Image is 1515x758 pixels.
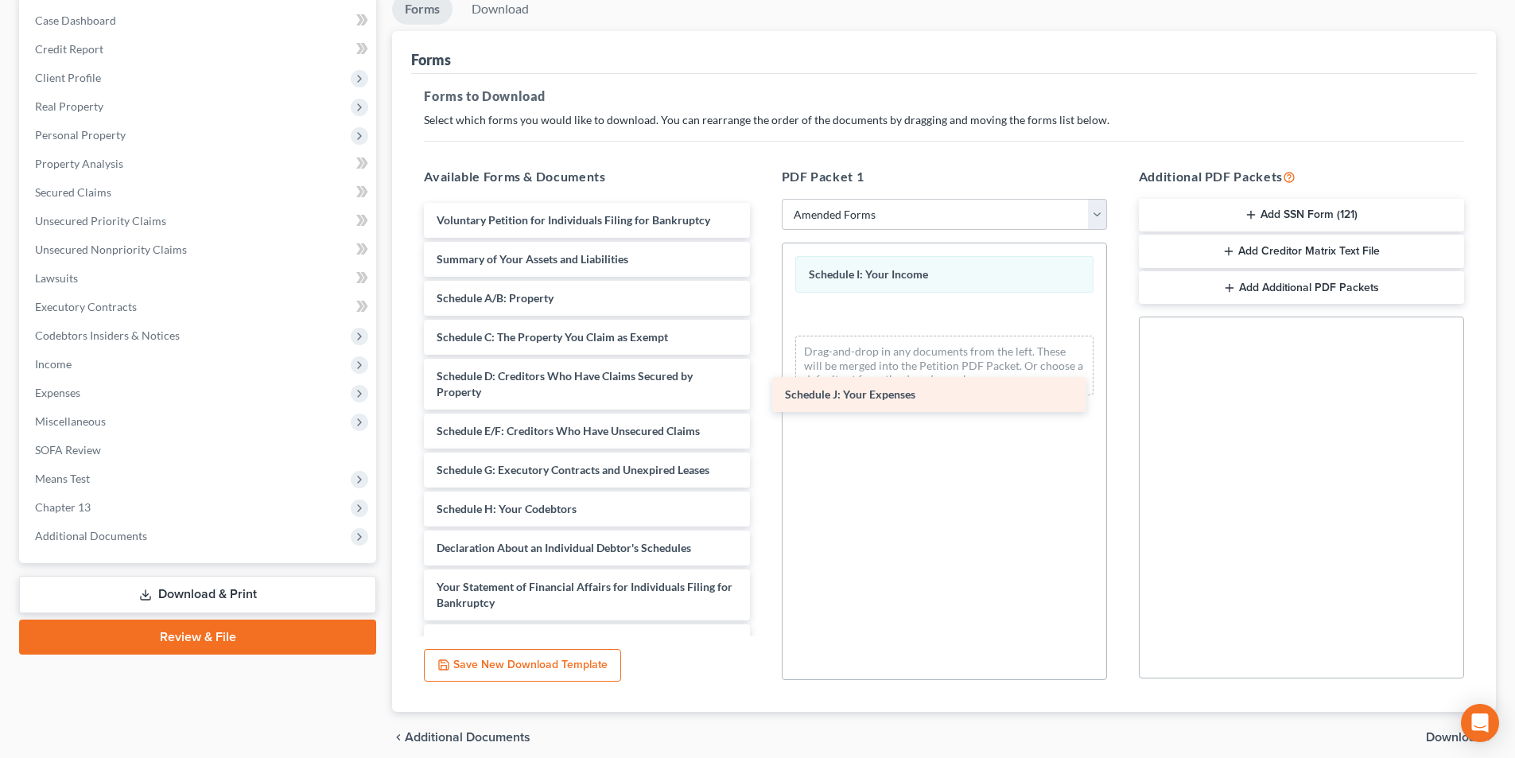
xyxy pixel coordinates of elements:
a: Unsecured Priority Claims [22,207,376,235]
button: Add SSN Form (121) [1139,199,1464,232]
a: Unsecured Nonpriority Claims [22,235,376,264]
span: Schedule H: Your Codebtors [437,502,577,515]
span: Income [35,357,72,371]
span: Property Analysis [35,157,123,170]
a: Executory Contracts [22,293,376,321]
a: Credit Report [22,35,376,64]
span: Miscellaneous [35,414,106,428]
a: Review & File [19,620,376,655]
p: Select which forms you would like to download. You can rearrange the order of the documents by dr... [424,112,1464,128]
span: Chapter 13 Statement of Your Current Monthly Income [437,635,709,648]
span: Lawsuits [35,271,78,285]
span: Schedule J: Your Expenses [785,387,915,401]
button: Download chevron_right [1426,731,1496,744]
span: Codebtors Insiders & Notices [35,328,180,342]
span: Chapter 13 [35,500,91,514]
span: Expenses [35,386,80,399]
h5: Additional PDF Packets [1139,167,1464,186]
span: Schedule C: The Property You Claim as Exempt [437,330,668,344]
a: Download & Print [19,576,376,613]
button: Add Creditor Matrix Text File [1139,235,1464,268]
h5: Available Forms & Documents [424,167,749,186]
span: Executory Contracts [35,300,137,313]
a: Case Dashboard [22,6,376,35]
div: Drag-and-drop in any documents from the left. These will be merged into the Petition PDF Packet. ... [795,336,1094,395]
a: Property Analysis [22,150,376,178]
span: Your Statement of Financial Affairs for Individuals Filing for Bankruptcy [437,580,732,609]
span: Personal Property [35,128,126,142]
span: Means Test [35,472,90,485]
span: Client Profile [35,71,101,84]
span: Unsecured Priority Claims [35,214,166,227]
a: chevron_left Additional Documents [392,731,530,744]
span: Declaration About an Individual Debtor's Schedules [437,541,691,554]
span: Schedule I: Your Income [809,267,928,281]
span: Credit Report [35,42,103,56]
span: Additional Documents [35,529,147,542]
span: Voluntary Petition for Individuals Filing for Bankruptcy [437,213,710,227]
span: Case Dashboard [35,14,116,27]
h5: PDF Packet 1 [782,167,1107,186]
span: Download [1426,731,1483,744]
a: Lawsuits [22,264,376,293]
span: SOFA Review [35,443,101,457]
span: Schedule E/F: Creditors Who Have Unsecured Claims [437,424,700,437]
a: Secured Claims [22,178,376,207]
span: Summary of Your Assets and Liabilities [437,252,628,266]
h5: Forms to Download [424,87,1464,106]
span: Unsecured Nonpriority Claims [35,243,187,256]
div: Forms [411,50,451,69]
i: chevron_left [392,731,405,744]
a: SOFA Review [22,436,376,465]
span: Schedule D: Creditors Who Have Claims Secured by Property [437,369,693,398]
div: Open Intercom Messenger [1461,704,1499,742]
span: Schedule A/B: Property [437,291,554,305]
span: Real Property [35,99,103,113]
button: Add Additional PDF Packets [1139,271,1464,305]
span: Secured Claims [35,185,111,199]
span: Additional Documents [405,731,530,744]
button: Save New Download Template [424,649,621,682]
span: Schedule G: Executory Contracts and Unexpired Leases [437,463,709,476]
